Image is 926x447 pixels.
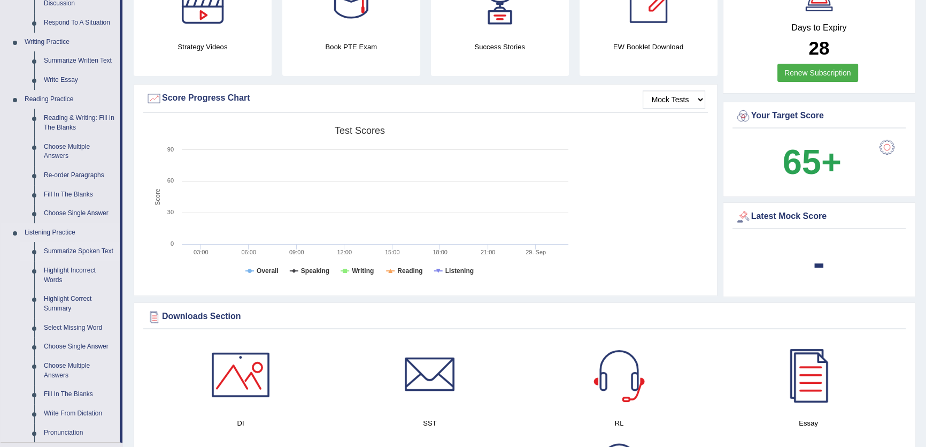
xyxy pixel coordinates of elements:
h4: Success Stories [431,41,569,52]
a: Renew Subscription [777,64,858,82]
a: Select Missing Word [39,319,120,338]
h4: Book PTE Exam [282,41,420,52]
a: Reading Practice [20,90,120,109]
text: 12:00 [337,249,352,255]
div: Latest Mock Score [735,209,904,225]
text: 21:00 [481,249,496,255]
b: - [813,243,825,282]
h4: Days to Expiry [735,23,904,33]
h4: Strategy Videos [134,41,272,52]
tspan: Listening [445,267,474,275]
a: Choose Single Answer [39,204,120,223]
a: Summarize Spoken Text [39,242,120,261]
tspan: Writing [352,267,374,275]
tspan: Test scores [335,125,385,136]
a: Writing Practice [20,33,120,52]
text: 30 [167,209,174,215]
tspan: Speaking [301,267,329,275]
text: 09:00 [289,249,304,255]
a: Summarize Written Text [39,51,120,71]
h4: DI [151,418,330,429]
tspan: 29. Sep [526,249,546,255]
a: Highlight Incorrect Words [39,261,120,290]
text: 90 [167,146,174,153]
a: Choose Multiple Answers [39,138,120,166]
h4: SST [341,418,519,429]
div: Score Progress Chart [146,90,705,107]
a: Write Essay [39,71,120,90]
text: 60 [167,177,174,184]
a: Pronunciation [39,423,120,443]
a: Choose Multiple Answers [39,357,120,385]
a: Choose Single Answer [39,337,120,357]
tspan: Overall [257,267,279,275]
tspan: Reading [397,267,422,275]
a: Respond To A Situation [39,13,120,33]
a: Fill In The Blanks [39,385,120,404]
a: Listening Practice [20,223,120,243]
b: 28 [808,37,829,58]
a: Fill In The Blanks [39,185,120,204]
a: Highlight Correct Summary [39,290,120,318]
h4: RL [530,418,708,429]
text: 0 [171,240,174,247]
a: Write From Dictation [39,404,120,423]
h4: EW Booklet Download [580,41,717,52]
div: Your Target Score [735,108,904,124]
text: 18:00 [433,249,447,255]
h4: Essay [719,418,898,429]
text: 15:00 [385,249,400,255]
tspan: Score [154,188,161,206]
a: Reading & Writing: Fill In The Blanks [39,109,120,137]
a: Re-order Paragraphs [39,166,120,185]
div: Downloads Section [146,309,903,325]
b: 65+ [783,142,842,181]
text: 06:00 [241,249,256,255]
text: 03:00 [194,249,209,255]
